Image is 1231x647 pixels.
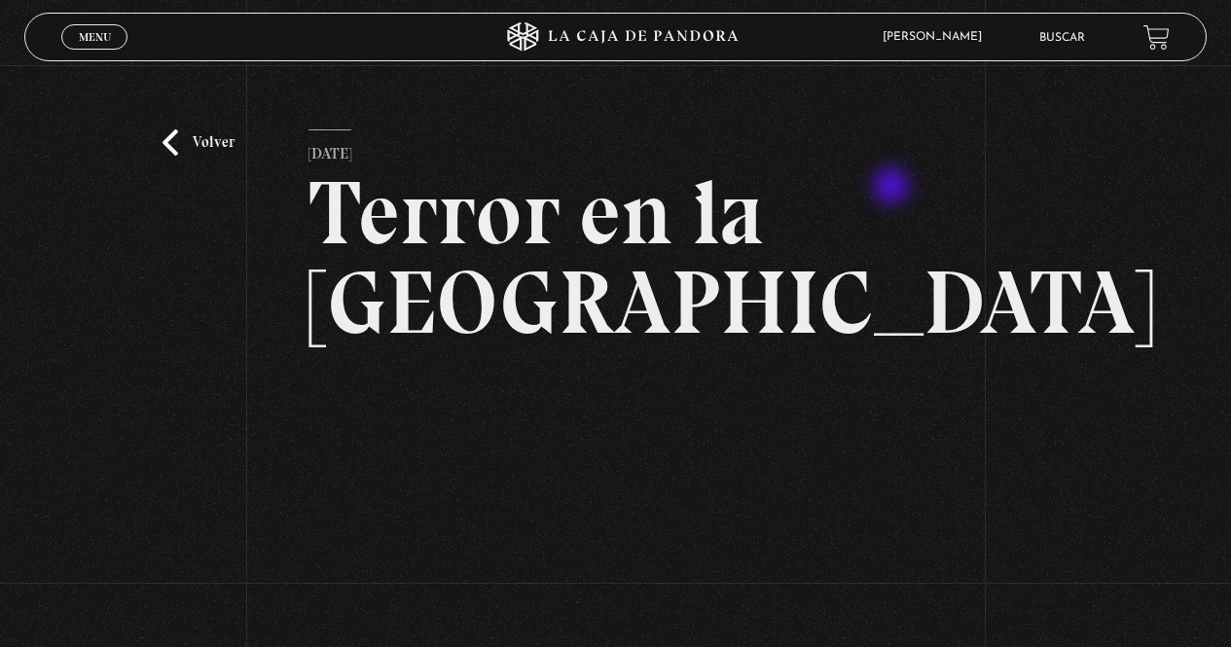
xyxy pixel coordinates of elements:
[163,129,235,156] a: Volver
[79,31,111,43] span: Menu
[873,31,1001,43] span: [PERSON_NAME]
[1143,24,1170,51] a: View your shopping cart
[308,168,923,347] h2: Terror en la [GEOGRAPHIC_DATA]
[308,129,351,168] p: [DATE]
[1039,32,1085,44] a: Buscar
[72,48,118,61] span: Cerrar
